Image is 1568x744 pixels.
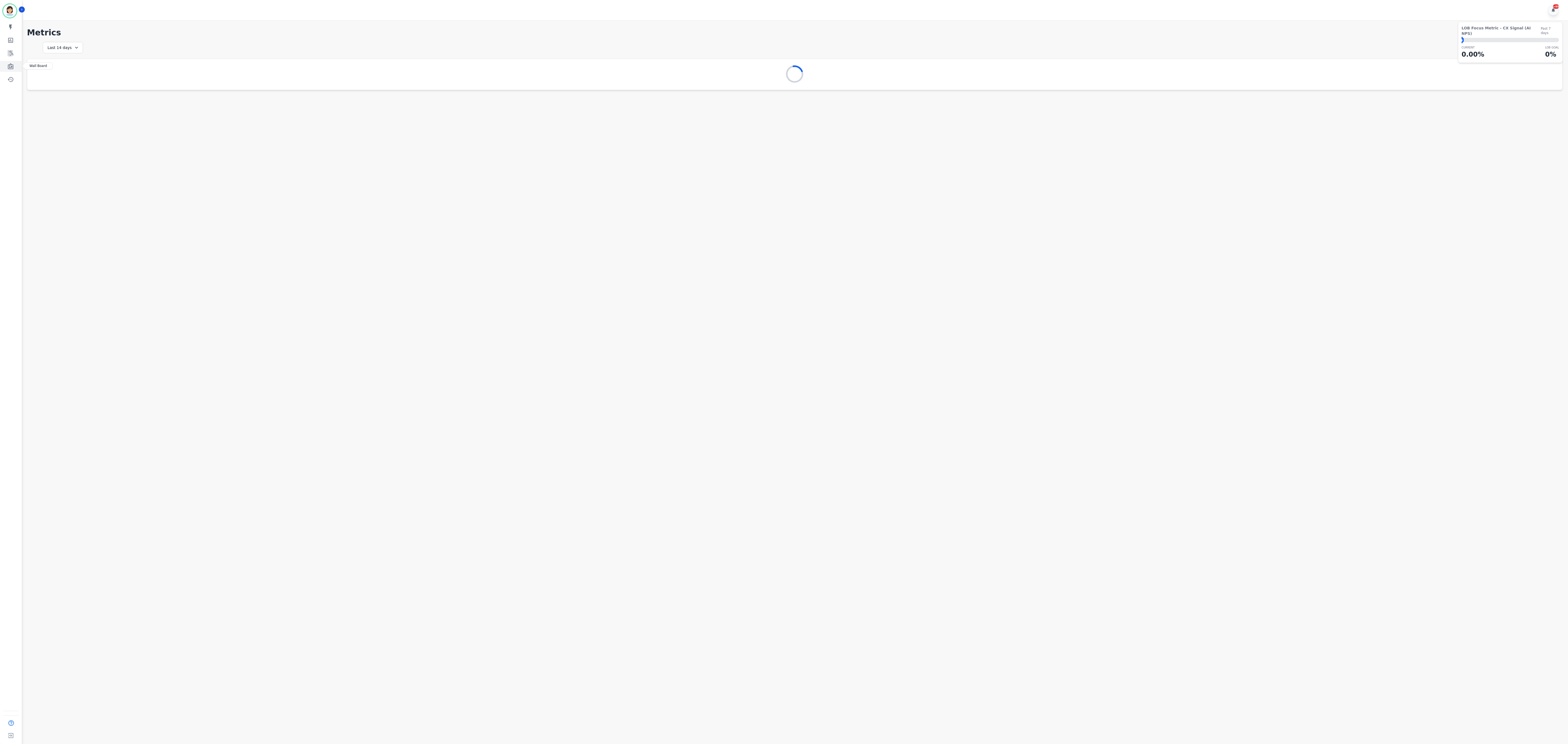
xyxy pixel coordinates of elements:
div: Last 14 days [43,42,83,53]
img: Bordered avatar [3,4,16,17]
p: LOB Goal [1545,45,1559,50]
div: ⬤ [1462,38,1464,42]
p: 0.00 % [1462,50,1484,59]
span: Past 7 days [1541,26,1559,35]
p: CURRENT [1462,45,1484,50]
p: 0 % [1545,50,1559,59]
div: +99 [1553,4,1559,9]
span: LOB Focus Metric - CX Signal (AI NPS) [1462,25,1541,36]
h1: Metrics [27,28,1563,38]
